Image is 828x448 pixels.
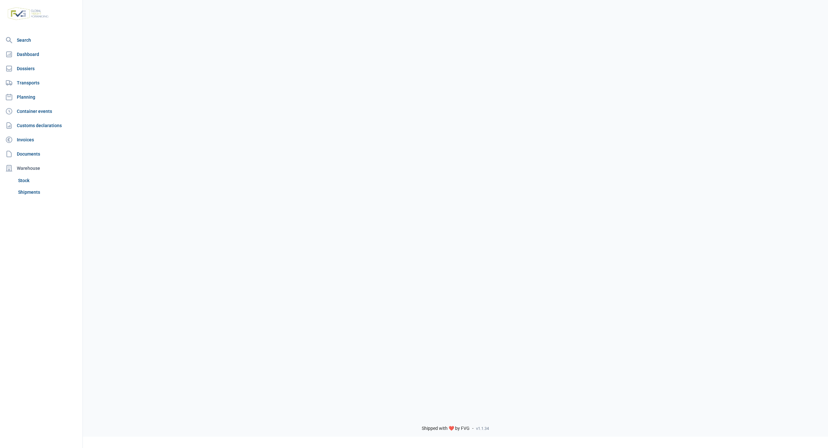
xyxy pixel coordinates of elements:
a: Dashboard [3,48,80,61]
span: v1.1.34 [476,426,489,431]
a: Container events [3,105,80,118]
span: Shipped with ❤️ by FVG [422,426,470,432]
a: Documents [3,148,80,160]
span: - [472,426,474,432]
img: FVG - Global freight forwarding [5,5,51,23]
a: Transports [3,76,80,89]
div: Warehouse [3,162,80,175]
a: Invoices [3,133,80,146]
a: Stock [16,175,80,186]
a: Planning [3,91,80,104]
a: Dossiers [3,62,80,75]
a: Customs declarations [3,119,80,132]
a: Search [3,34,80,47]
a: Shipments [16,186,80,198]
